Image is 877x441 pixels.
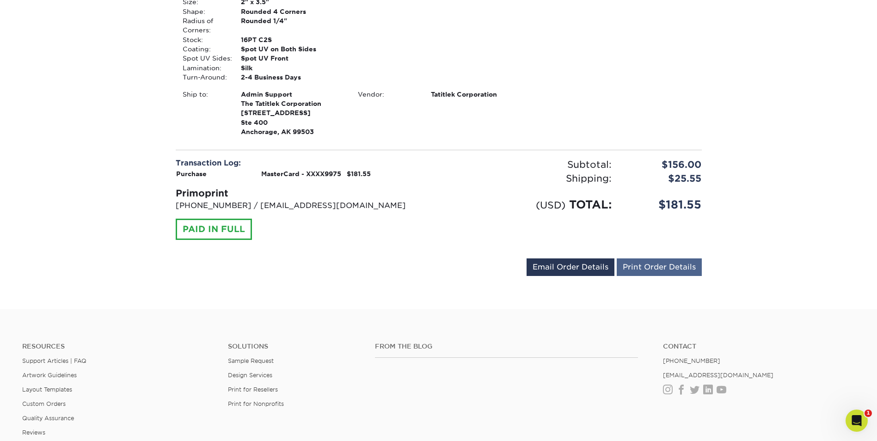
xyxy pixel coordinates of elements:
[22,343,214,350] h4: Resources
[439,171,619,185] div: Shipping:
[234,44,351,54] div: Spot UV on Both Sides
[22,429,45,436] a: Reviews
[234,7,351,16] div: Rounded 4 Corners
[22,357,86,364] a: Support Articles | FAQ
[176,200,432,211] p: [PHONE_NUMBER] / [EMAIL_ADDRESS][DOMAIN_NAME]
[241,90,344,99] span: Admin Support
[569,198,612,211] span: TOTAL:
[22,400,66,407] a: Custom Orders
[619,196,709,213] div: $181.55
[234,16,351,35] div: Rounded 1/4"
[241,108,344,117] span: [STREET_ADDRESS]
[176,90,234,137] div: Ship to:
[375,343,638,350] h4: From the Blog
[176,73,234,82] div: Turn-Around:
[865,410,872,417] span: 1
[228,372,272,379] a: Design Services
[176,186,432,200] div: Primoprint
[22,386,72,393] a: Layout Templates
[347,170,371,178] strong: $181.55
[234,54,351,63] div: Spot UV Front
[228,357,274,364] a: Sample Request
[228,386,278,393] a: Print for Resellers
[228,400,284,407] a: Print for Nonprofits
[176,16,234,35] div: Radius of Corners:
[527,258,614,276] a: Email Order Details
[176,7,234,16] div: Shape:
[619,158,709,171] div: $156.00
[22,372,77,379] a: Artwork Guidelines
[351,90,424,99] div: Vendor:
[176,44,234,54] div: Coating:
[663,357,720,364] a: [PHONE_NUMBER]
[619,171,709,185] div: $25.55
[234,35,351,44] div: 16PT C2S
[261,170,341,178] strong: MasterCard - XXXX9975
[228,343,361,350] h4: Solutions
[234,63,351,73] div: Silk
[241,118,344,127] span: Ste 400
[846,410,868,432] iframe: Intercom live chat
[176,158,432,169] div: Transaction Log:
[241,90,344,136] strong: Anchorage, AK 99503
[22,415,74,422] a: Quality Assurance
[176,35,234,44] div: Stock:
[176,54,234,63] div: Spot UV Sides:
[234,73,351,82] div: 2-4 Business Days
[617,258,702,276] a: Print Order Details
[241,99,344,108] span: The Tatitlek Corporation
[176,63,234,73] div: Lamination:
[663,343,855,350] a: Contact
[176,170,207,178] strong: Purchase
[663,372,773,379] a: [EMAIL_ADDRESS][DOMAIN_NAME]
[439,158,619,171] div: Subtotal:
[176,219,252,240] div: PAID IN FULL
[424,90,526,99] div: Tatitlek Corporation
[536,199,565,211] small: (USD)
